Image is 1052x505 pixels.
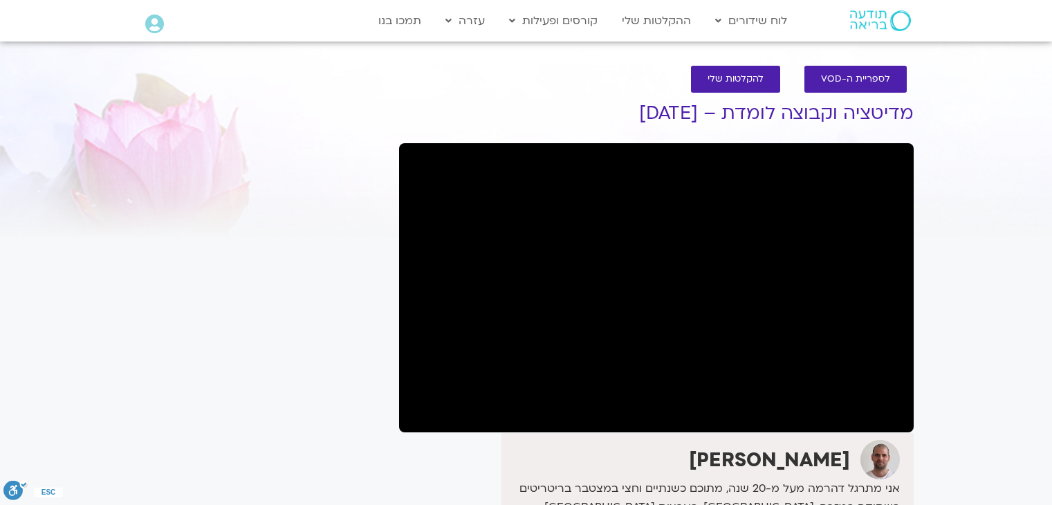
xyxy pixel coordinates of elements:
[804,66,907,93] a: לספריית ה-VOD
[615,8,698,34] a: ההקלטות שלי
[860,440,900,479] img: דקל קנטי
[850,10,911,31] img: תודעה בריאה
[502,8,605,34] a: קורסים ופעילות
[399,103,914,124] h1: מדיטציה וקבוצה לומדת – [DATE]
[708,8,794,34] a: לוח שידורים
[691,66,780,93] a: להקלטות שלי
[708,74,764,84] span: להקלטות שלי
[439,8,492,34] a: עזרה
[371,8,428,34] a: תמכו בנו
[689,447,850,473] strong: [PERSON_NAME]
[821,74,890,84] span: לספריית ה-VOD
